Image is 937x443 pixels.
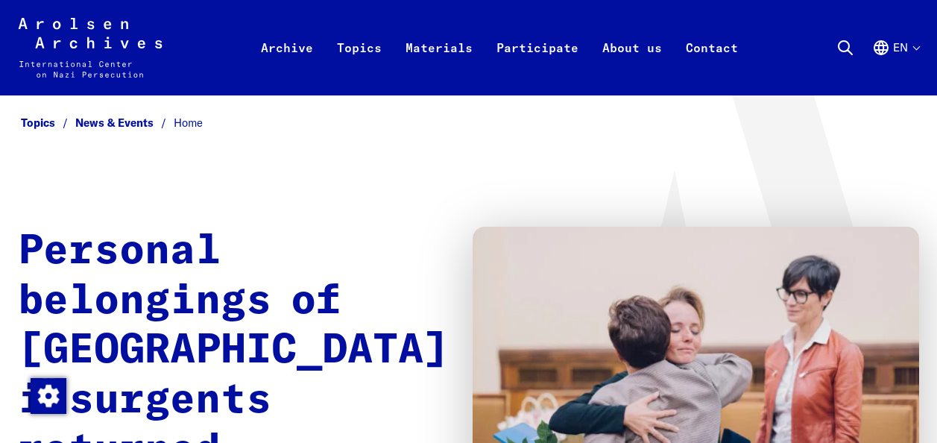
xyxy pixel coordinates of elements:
[249,18,750,78] nav: Primary
[394,36,485,95] a: Materials
[75,116,174,130] a: News & Events
[674,36,750,95] a: Contact
[872,39,919,92] button: English, language selection
[31,378,66,414] img: Change consent
[18,112,919,134] nav: Breadcrumb
[485,36,590,95] a: Participate
[30,377,66,413] div: Change consent
[325,36,394,95] a: Topics
[174,116,203,130] span: Home
[21,116,75,130] a: Topics
[590,36,674,95] a: About us
[249,36,325,95] a: Archive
